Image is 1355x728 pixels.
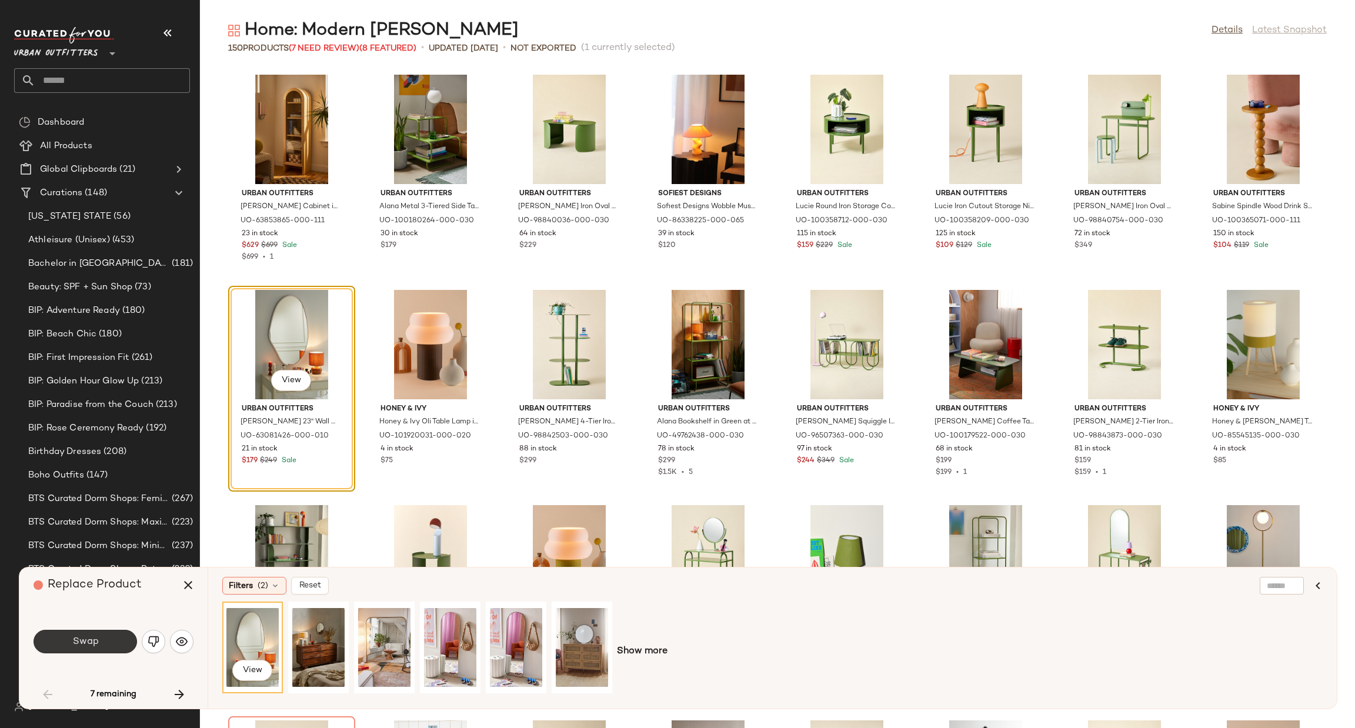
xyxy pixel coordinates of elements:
[242,241,259,251] span: $629
[1073,417,1173,428] span: [PERSON_NAME] 2-Tier Iron Oval Shoe Rack in Green at Urban Outfitters
[28,351,129,365] span: BIP: First Impression Fit
[82,186,107,200] span: (148)
[797,404,897,415] span: Urban Outfitters
[226,606,279,689] img: 63081426_010_b
[281,376,301,385] span: View
[796,216,887,226] span: UO-100358712-000-030
[935,417,1034,428] span: [PERSON_NAME] Coffee Table in Green at Urban Outfitters
[1204,290,1323,399] img: 85545135_030_m
[1074,189,1174,199] span: Urban Outfitters
[797,229,836,239] span: 115 in stock
[129,351,153,365] span: (261)
[242,229,278,239] span: 23 in stock
[371,290,490,399] img: 101920031_020_m
[28,492,169,506] span: BTS Curated Dorm Shops: Feminine
[936,241,953,251] span: $109
[381,229,418,239] span: 30 in stock
[658,456,675,466] span: $299
[1065,75,1184,184] img: 98840754_030_b
[28,375,139,388] span: BIP: Golden Hour Glow Up
[1204,505,1323,615] img: 97142418_070_b
[34,630,137,653] button: Swap
[797,189,897,199] span: Urban Outfitters
[1213,444,1246,455] span: 4 in stock
[518,202,618,212] span: [PERSON_NAME] Iron Oval Coffee Table in Green at Urban Outfitters
[242,666,262,675] span: View
[519,241,536,251] span: $229
[1213,189,1313,199] span: Urban Outfitters
[689,469,693,476] span: 5
[935,431,1026,442] span: UO-100179522-000-030
[421,41,424,55] span: •
[963,469,967,476] span: 1
[169,492,193,506] span: (267)
[379,417,479,428] span: Honey & Ivy Oli Table Lamp in Mocha at Urban Outfitters
[1073,216,1163,226] span: UO-98840754-000-030
[1234,241,1249,251] span: $119
[101,445,126,459] span: (208)
[658,404,758,415] span: Urban Outfitters
[952,469,963,476] span: •
[657,431,744,442] span: UO-49762438-000-030
[1213,404,1313,415] span: Honey & Ivy
[936,469,952,476] span: $199
[1065,290,1184,399] img: 98843873_030_b
[796,431,883,442] span: UO-96507363-000-030
[1212,431,1300,442] span: UO-85545135-000-030
[120,304,145,318] span: (180)
[490,606,542,689] img: 88230875_004_b
[974,242,992,249] span: Sale
[379,202,479,212] span: Alana Metal 3-Tiered Side Table/Nightstand in Green at Urban Outfitters
[132,280,151,294] span: (73)
[110,233,135,247] span: (453)
[936,229,976,239] span: 125 in stock
[510,75,629,184] img: 98840036_030_b
[258,253,270,261] span: •
[1091,469,1103,476] span: •
[143,422,166,435] span: (192)
[657,417,757,428] span: Alana Bookshelf in Green at Urban Outfitters
[797,444,832,455] span: 97 in stock
[28,563,169,576] span: BTS Curated Dorm Shops: Retro+ Boho
[381,444,413,455] span: 4 in stock
[935,202,1034,212] span: Lucie Iron Cutout Storage Nightstand in Green at Urban Outfitters
[510,42,576,55] p: Not Exported
[299,581,321,590] span: Reset
[379,216,474,226] span: UO-100180264-000-030
[96,328,122,341] span: (180)
[14,40,98,61] span: Urban Outfitters
[271,370,311,391] button: View
[1251,242,1269,249] span: Sale
[936,189,1036,199] span: Urban Outfitters
[1065,505,1184,615] img: 98363138_030_b
[28,422,143,435] span: BIP: Rose Ceremony Ready
[169,563,193,576] span: (232)
[241,202,341,212] span: [PERSON_NAME] Cabinet in Natural at Urban Outfitters
[117,163,135,176] span: (21)
[787,290,906,399] img: 96507363_030_b
[797,456,815,466] span: $244
[379,431,471,442] span: UO-101920031-000-020
[291,577,329,595] button: Reset
[519,229,556,239] span: 64 in stock
[1103,469,1106,476] span: 1
[153,398,177,412] span: (213)
[261,241,278,251] span: $699
[232,505,351,615] img: 82991910_030_b
[658,241,676,251] span: $120
[358,606,410,689] img: 60090818_070_b
[1212,216,1300,226] span: UO-100365071-000-111
[242,189,342,199] span: Urban Outfitters
[270,253,273,261] span: 1
[28,280,132,294] span: Beauty: SPF + Sun Shop
[381,241,396,251] span: $179
[1213,241,1231,251] span: $104
[72,636,98,647] span: Swap
[28,328,96,341] span: BIP: Beach Chic
[28,257,169,271] span: Bachelor in [GEOGRAPHIC_DATA]: LP
[817,456,835,466] span: $349
[176,636,188,647] img: svg%3e
[241,216,325,226] span: UO-63853865-000-111
[510,505,629,615] img: 101920031_030_m
[228,19,519,42] div: Home: Modern [PERSON_NAME]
